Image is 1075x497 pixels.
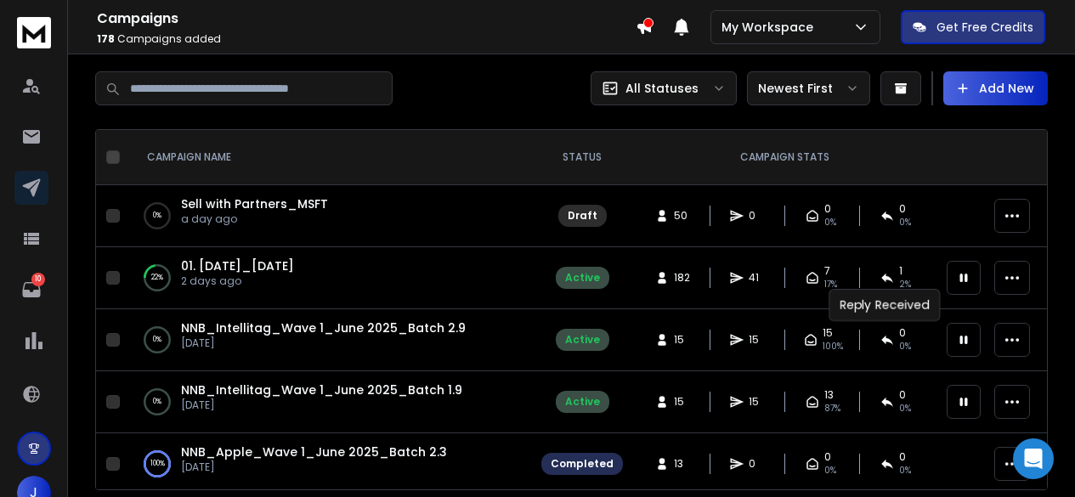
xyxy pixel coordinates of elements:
span: 15 [674,395,691,409]
p: Get Free Credits [936,19,1033,36]
p: 0 % [153,331,161,348]
span: 0 [899,202,906,216]
span: 15 [823,326,833,340]
button: Newest First [747,71,870,105]
span: 15 [674,333,691,347]
p: [DATE] [181,398,462,412]
p: a day ago [181,212,328,226]
p: My Workspace [721,19,820,36]
a: NNB_Intellitag_Wave 1_June 2025_Batch 2.9 [181,319,466,336]
p: Campaigns added [97,32,636,46]
span: 0 [899,450,906,464]
p: 0 % [153,393,161,410]
p: 10 [31,273,45,286]
a: 10 [14,273,48,307]
span: 1 [899,264,902,278]
a: NNB_Intellitag_Wave 1_June 2025_Batch 1.9 [181,381,462,398]
td: 22%01. [DATE]_[DATE]2 days ago [127,247,531,309]
span: 0% [824,464,836,477]
button: Get Free Credits [901,10,1045,44]
div: Open Intercom Messenger [1013,438,1054,479]
span: 100 % [823,340,843,353]
span: 0% [899,464,911,477]
td: 0%NNB_Intellitag_Wave 1_June 2025_Batch 2.9[DATE] [127,309,531,371]
div: Completed [551,457,614,471]
span: 0 [749,209,766,223]
span: 15 [749,395,766,409]
div: Active [565,271,600,285]
span: 178 [97,31,115,46]
span: 2 % [899,278,911,291]
span: 0 [824,450,831,464]
th: STATUS [531,130,633,185]
span: 0 % [899,402,911,415]
span: 0% [899,216,911,229]
p: 2 days ago [181,274,294,288]
th: CAMPAIGN NAME [127,130,531,185]
div: Reply Received [829,289,940,321]
span: 0 [824,202,831,216]
span: 0 [749,457,766,471]
p: 22 % [151,269,163,286]
span: 7 [824,264,830,278]
td: 0%Sell with Partners_MSFTa day ago [127,185,531,247]
a: Sell with Partners_MSFT [181,195,328,212]
span: 182 [674,271,691,285]
h1: Campaigns [97,8,636,29]
div: Active [565,333,600,347]
span: 13 [674,457,691,471]
span: 50 [674,209,691,223]
p: [DATE] [181,336,466,350]
span: 15 [749,333,766,347]
div: Draft [568,209,597,223]
p: 100 % [150,455,165,472]
td: 100%NNB_Apple_Wave 1_June 2025_Batch 2.3[DATE] [127,433,531,495]
span: 0 % [899,340,911,353]
p: 0 % [153,207,161,224]
button: Add New [943,71,1048,105]
p: All Statuses [625,80,699,97]
span: 0 [899,326,906,340]
span: 17 % [824,278,837,291]
p: [DATE] [181,460,447,474]
a: 01. [DATE]_[DATE] [181,257,294,274]
div: Active [565,395,600,409]
span: 87 % [824,402,840,415]
span: 0 [899,388,906,402]
span: 13 [824,388,834,402]
span: 0% [824,216,836,229]
a: NNB_Apple_Wave 1_June 2025_Batch 2.3 [181,443,447,460]
th: CAMPAIGN STATS [633,130,936,185]
span: 41 [749,271,766,285]
img: logo [17,17,51,48]
td: 0%NNB_Intellitag_Wave 1_June 2025_Batch 1.9[DATE] [127,371,531,433]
